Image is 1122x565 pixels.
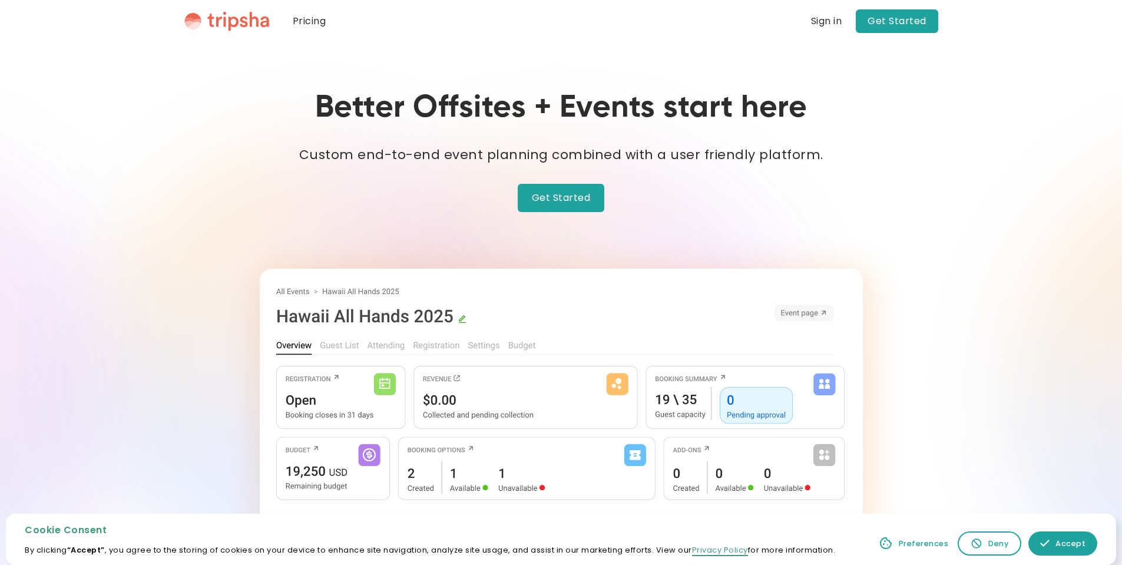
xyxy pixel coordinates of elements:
[25,544,835,556] p: By clicking , you agree to the storing of cookies on your device to enhance site navigation, anal...
[811,14,842,28] a: Sign in
[958,531,1021,556] a: Deny
[25,523,835,537] div: Cookie Consent
[811,16,842,26] div: Sign in
[184,11,269,31] a: home
[1028,531,1097,556] a: Accept
[518,184,605,212] a: Get Started
[315,90,807,127] h1: Better Offsites + Events start here
[988,538,1008,549] div: Deny
[67,545,105,555] strong: “Accept”
[1040,538,1050,548] img: allow icon
[692,545,748,556] a: Privacy Policy
[1055,538,1085,549] div: Accept
[876,531,951,556] a: Preferences
[899,538,949,549] div: Preferences
[299,146,823,164] strong: Custom end-to-end event planning combined with a user friendly platform.
[856,9,938,33] a: Get Started
[184,11,269,31] img: Tripsha Logo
